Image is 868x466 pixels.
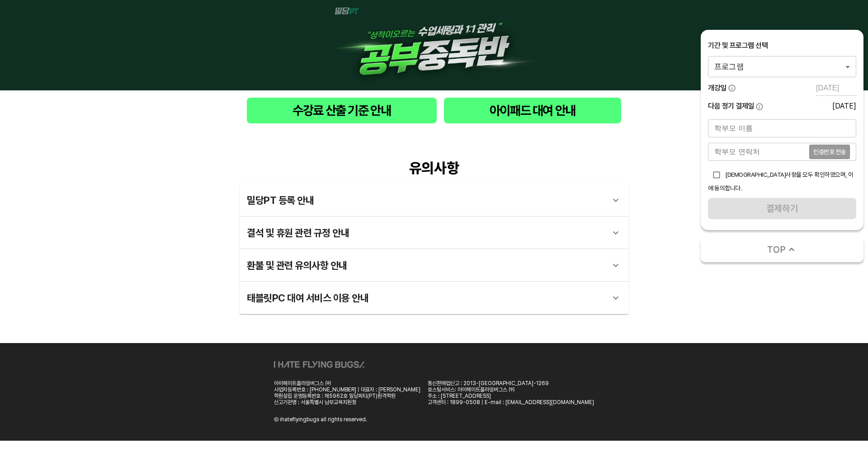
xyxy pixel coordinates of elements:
[325,7,542,83] img: 1
[247,189,605,211] div: 밀당PT 등록 안내
[708,171,854,192] span: [DEMOGRAPHIC_DATA]사항을 모두 확인하였으며, 이에 동의합니다.
[444,98,621,123] button: 아이패드 대여 안내
[247,254,605,276] div: 환불 및 관련 유의사항 안내
[708,119,856,137] input: 학부모 이름을 입력해주세요
[247,222,605,244] div: 결석 및 휴원 관련 규정 안내
[254,101,429,120] span: 수강료 산출 기준 안내
[240,184,628,217] div: 밀당PT 등록 안내
[428,386,594,393] div: 호스팅서비스: 아이헤이트플라잉버그스 ㈜
[428,393,594,399] div: 주소 : [STREET_ADDRESS]
[274,393,420,399] div: 학원설립 운영등록번호 : 제5962호 밀당피티(PT)원격학원
[832,102,856,110] div: [DATE]
[708,101,754,111] span: 다음 정기 결제일
[274,380,420,386] div: 아이헤이트플라잉버그스 ㈜
[247,98,437,123] button: 수강료 산출 기준 안내
[274,386,420,393] div: 사업자등록번호 : [PHONE_NUMBER] | 대표자 : [PERSON_NAME]
[708,41,856,51] div: 기간 및 프로그램 선택
[240,282,628,314] div: 태블릿PC 대여 서비스 이용 안내
[274,399,420,405] div: 신고기관명 : 서울특별시 남부교육지원청
[240,249,628,282] div: 환불 및 관련 유의사항 안내
[701,237,863,262] button: TOP
[274,416,367,423] div: Ⓒ ihateflyingbugs all rights reserved.
[247,287,605,309] div: 태블릿PC 대여 서비스 이용 안내
[428,399,594,405] div: 고객센터 : 1899-0508 | E-mail : [EMAIL_ADDRESS][DOMAIN_NAME]
[274,361,364,368] img: ihateflyingbugs
[767,243,786,256] span: TOP
[708,83,726,93] span: 개강일
[428,380,594,386] div: 통신판매업신고 : 2013-[GEOGRAPHIC_DATA]-1269
[240,217,628,249] div: 결석 및 휴원 관련 규정 안내
[451,101,614,120] span: 아이패드 대여 안내
[708,143,809,161] input: 학부모 연락처를 입력해주세요
[240,160,628,177] div: 유의사항
[708,56,856,77] div: 프로그램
